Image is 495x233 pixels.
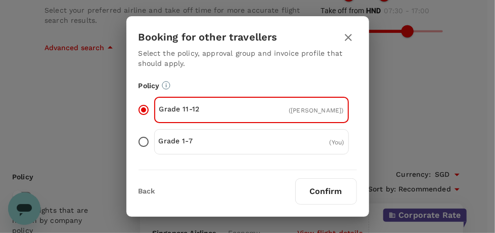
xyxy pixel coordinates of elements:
p: Select the policy, approval group and invoice profile that should apply. [139,48,357,68]
svg: Booking restrictions are based on the selected travel policy. [162,81,170,90]
button: Back [139,187,155,196]
span: ( [PERSON_NAME] ) [289,107,343,114]
h3: Booking for other travellers [139,31,278,43]
p: Policy [139,81,357,91]
button: Confirm [295,178,357,205]
p: Grade 1-7 [159,136,252,146]
span: ( You ) [330,139,344,146]
p: Grade 11-12 [159,104,252,114]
